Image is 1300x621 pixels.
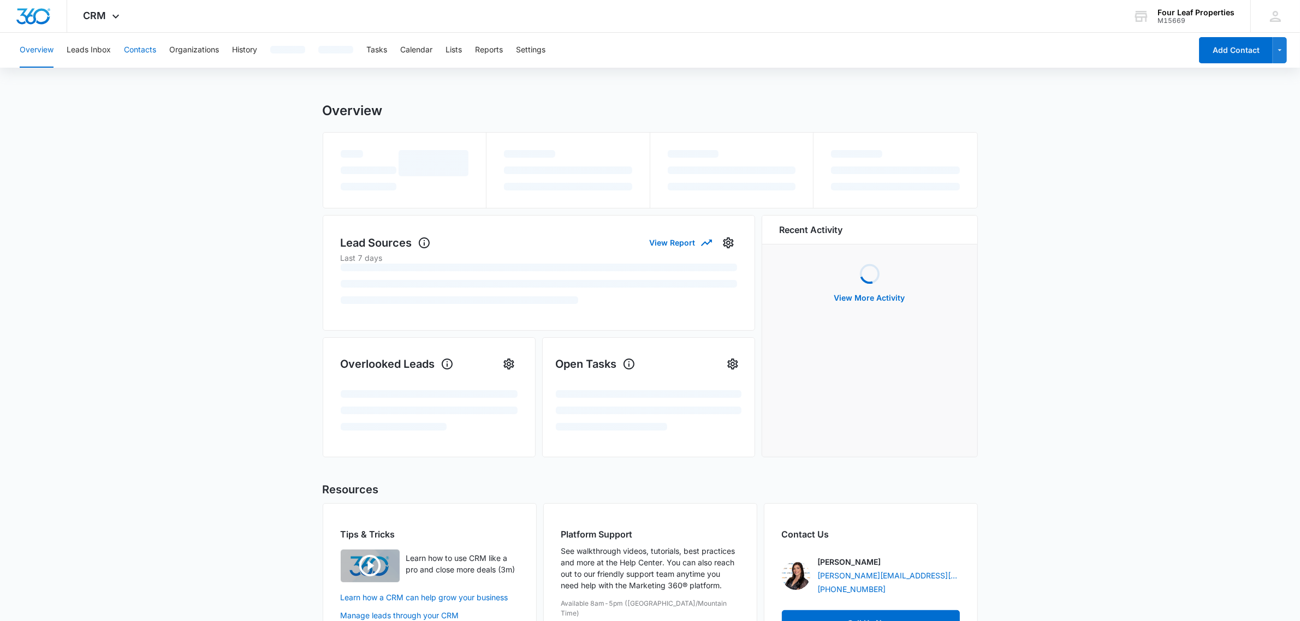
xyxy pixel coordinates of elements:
[341,610,519,621] a: Manage leads through your CRM
[341,252,737,264] p: Last 7 days
[561,528,739,541] h2: Platform Support
[818,583,886,595] a: [PHONE_NUMBER]
[475,33,503,68] button: Reports
[84,10,106,21] span: CRM
[561,599,739,618] p: Available 8am-5pm ([GEOGRAPHIC_DATA]/Mountain Time)
[232,33,257,68] button: History
[341,528,519,541] h2: Tips & Tricks
[782,528,960,541] h2: Contact Us
[20,33,54,68] button: Overview
[169,33,219,68] button: Organizations
[1199,37,1273,63] button: Add Contact
[516,33,545,68] button: Settings
[720,234,737,252] button: Settings
[323,103,383,119] h1: Overview
[1157,8,1234,17] div: account name
[561,545,739,591] p: See walkthrough videos, tutorials, best practices and more at the Help Center. You can also reach...
[323,481,978,498] h2: Resources
[500,355,518,373] button: Settings
[341,235,431,251] h1: Lead Sources
[446,33,462,68] button: Lists
[341,356,454,372] h1: Overlooked Leads
[406,552,519,575] p: Learn how to use CRM like a pro and close more deals (3m)
[650,233,711,252] button: View Report
[366,33,387,68] button: Tasks
[400,33,432,68] button: Calendar
[818,570,960,581] a: [PERSON_NAME][EMAIL_ADDRESS][PERSON_NAME][DOMAIN_NAME]
[1157,17,1234,25] div: account id
[818,556,881,568] p: [PERSON_NAME]
[341,592,519,603] a: Learn how a CRM can help grow your business
[67,33,111,68] button: Leads Inbox
[556,356,636,372] h1: Open Tasks
[724,355,741,373] button: Settings
[780,223,843,236] h6: Recent Activity
[341,550,400,582] img: Learn how to use CRM like a pro and close more deals (3m)
[823,285,916,311] button: View More Activity
[124,33,156,68] button: Contacts
[782,562,810,590] img: Carlee Heinmiller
